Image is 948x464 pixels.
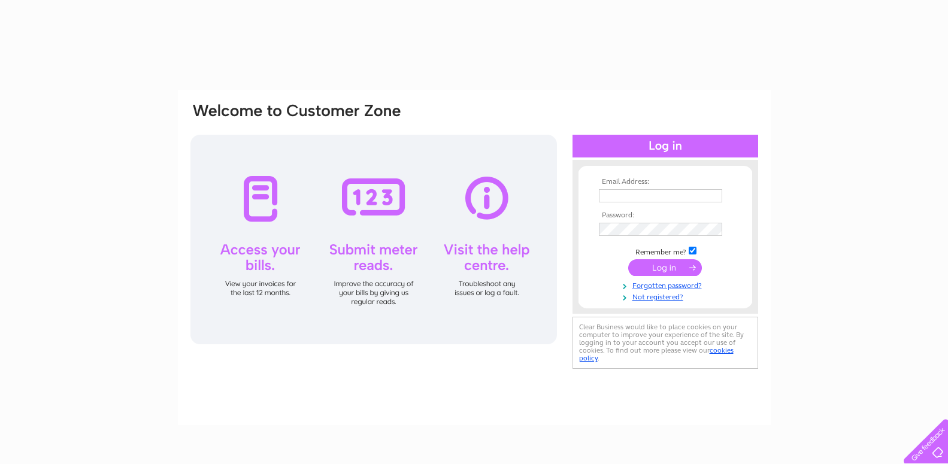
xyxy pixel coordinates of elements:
a: Not registered? [599,290,735,302]
div: Clear Business would like to place cookies on your computer to improve your experience of the sit... [573,317,758,369]
th: Password: [596,211,735,220]
input: Submit [628,259,702,276]
td: Remember me? [596,245,735,257]
th: Email Address: [596,178,735,186]
a: cookies policy [579,346,734,362]
a: Forgotten password? [599,279,735,290]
